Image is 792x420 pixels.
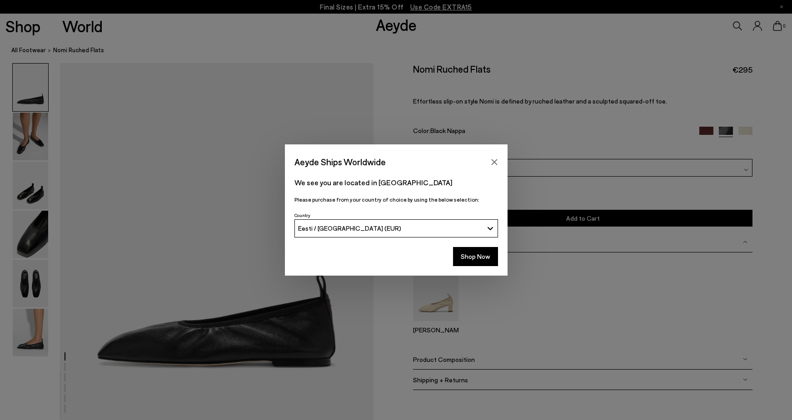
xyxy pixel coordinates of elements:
[294,154,386,170] span: Aeyde Ships Worldwide
[488,155,501,169] button: Close
[453,247,498,266] button: Shop Now
[294,177,498,188] p: We see you are located in [GEOGRAPHIC_DATA]
[294,195,498,204] p: Please purchase from your country of choice by using the below selection:
[298,224,401,232] span: Eesti / [GEOGRAPHIC_DATA] (EUR)
[294,212,310,218] span: Country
